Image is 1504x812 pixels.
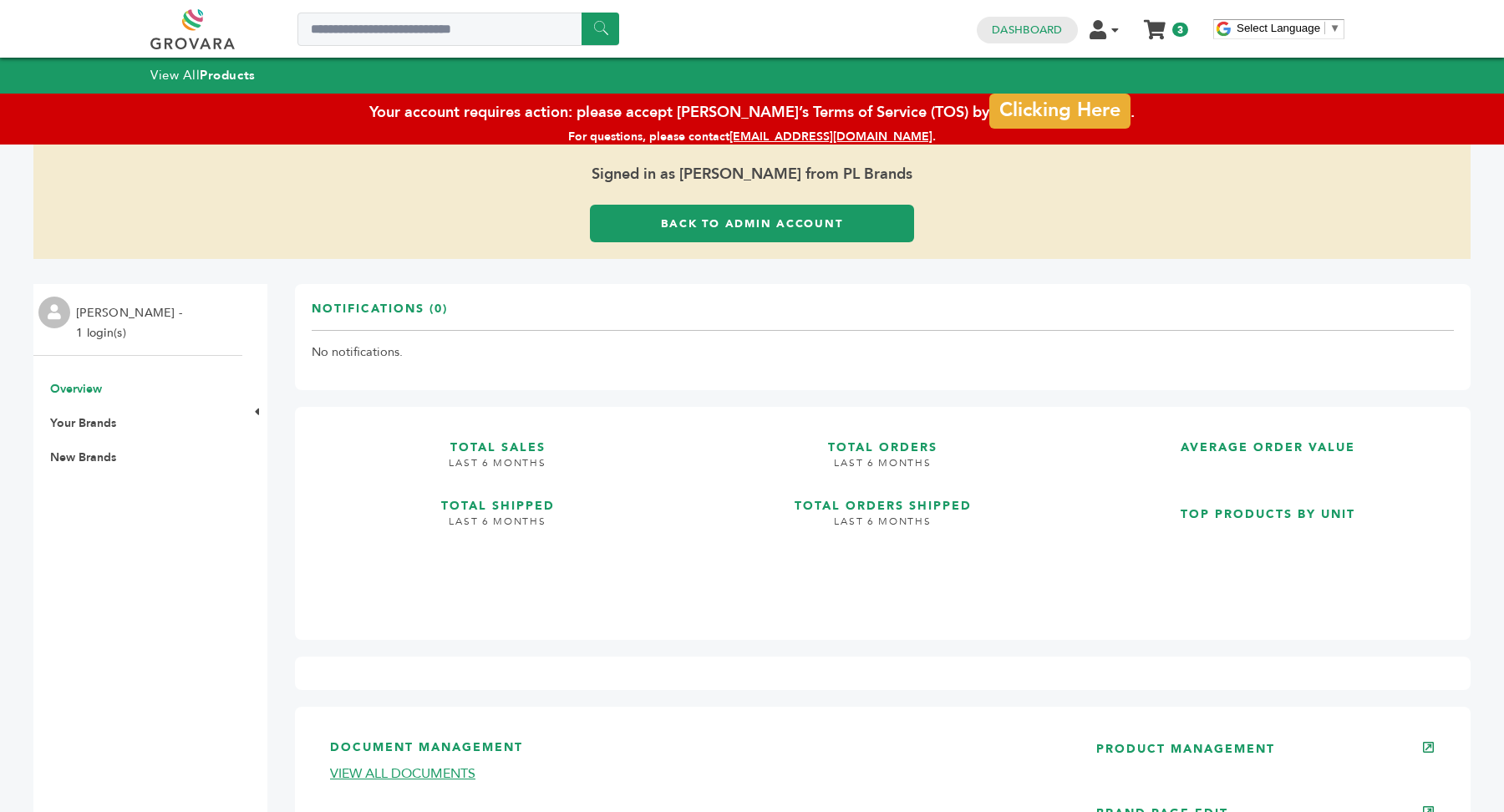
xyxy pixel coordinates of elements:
a: TOTAL SALES LAST 6 MONTHS TOTAL SHIPPED LAST 6 MONTHS [312,424,683,610]
h3: AVERAGE ORDER VALUE [1082,424,1454,456]
li: [PERSON_NAME] - 1 login(s) [76,303,186,343]
a: New Brands [50,449,116,465]
strong: Products [200,67,255,84]
a: PRODUCT MANAGEMENT [1096,741,1275,757]
span: Signed in as [PERSON_NAME] from PL Brands [33,145,1471,205]
h4: LAST 6 MONTHS [312,515,683,541]
span: 3 [1172,23,1188,37]
a: Overview [50,381,102,397]
input: Search a product or brand... [297,13,619,46]
a: Clicking Here [989,94,1130,129]
a: My Cart [1146,15,1165,33]
h3: TOTAL ORDERS [697,424,1069,456]
h3: Notifications (0) [312,301,448,330]
h4: LAST 6 MONTHS [697,456,1069,483]
a: [EMAIL_ADDRESS][DOMAIN_NAME] [729,129,932,145]
a: Dashboard [992,23,1062,38]
a: Select Language​ [1237,22,1340,34]
span: ▼ [1329,22,1340,34]
a: Your Brands [50,415,116,431]
a: AVERAGE ORDER VALUE [1082,424,1454,477]
a: View AllProducts [150,67,256,84]
span: ​ [1324,22,1325,34]
h4: LAST 6 MONTHS [312,456,683,483]
h3: TOTAL SHIPPED [312,482,683,515]
a: TOTAL ORDERS LAST 6 MONTHS TOTAL ORDERS SHIPPED LAST 6 MONTHS [697,424,1069,610]
span: Select Language [1237,22,1320,34]
h3: TOTAL SALES [312,424,683,456]
td: No notifications. [312,331,1454,374]
a: VIEW ALL DOCUMENTS [330,764,475,783]
a: TOP PRODUCTS BY UNIT [1082,490,1454,610]
img: profile.png [38,297,70,328]
a: Back to Admin Account [590,205,914,242]
h4: LAST 6 MONTHS [697,515,1069,541]
h3: TOP PRODUCTS BY UNIT [1082,490,1454,523]
h3: TOTAL ORDERS SHIPPED [697,482,1069,515]
h3: DOCUMENT MANAGEMENT [330,739,1046,765]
